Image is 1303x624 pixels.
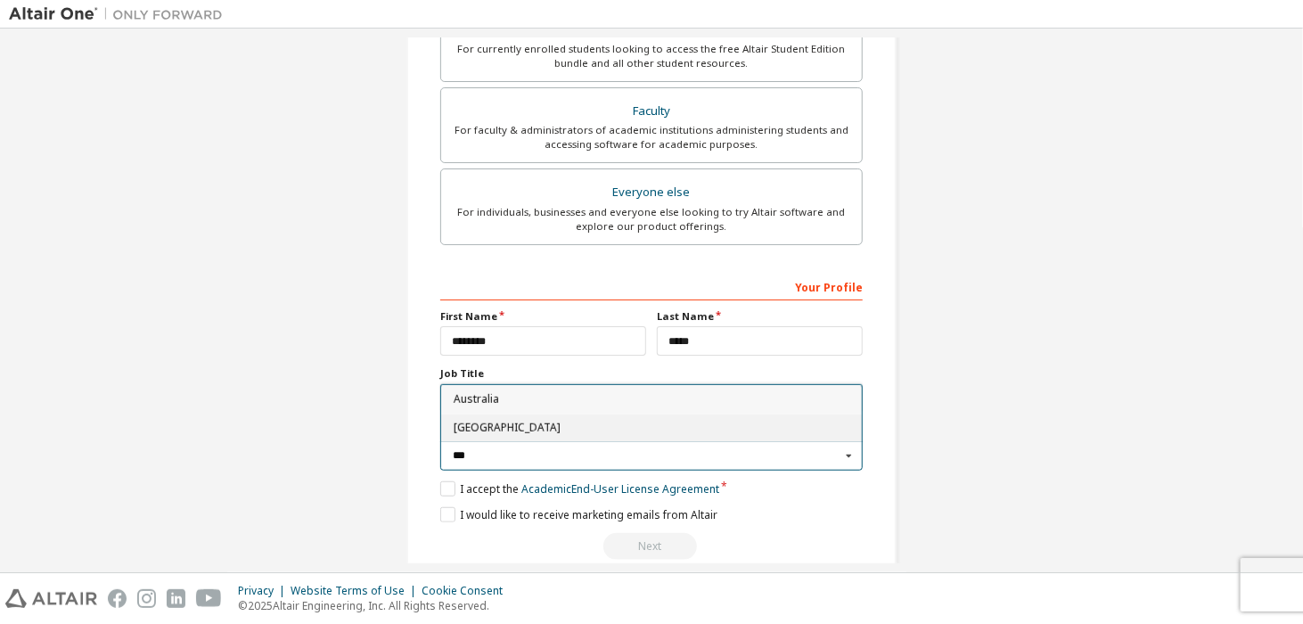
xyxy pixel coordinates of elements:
[657,309,863,324] label: Last Name
[422,584,513,598] div: Cookie Consent
[452,205,851,234] div: For individuals, businesses and everyone else looking to try Altair software and explore our prod...
[452,99,851,124] div: Faculty
[440,366,863,381] label: Job Title
[452,180,851,205] div: Everyone else
[454,395,850,406] span: Australia
[238,598,513,613] p: © 2025 Altair Engineering, Inc. All Rights Reserved.
[137,589,156,608] img: instagram.svg
[440,507,717,522] label: I would like to receive marketing emails from Altair
[454,423,850,433] span: [GEOGRAPHIC_DATA]
[167,589,185,608] img: linkedin.svg
[238,584,291,598] div: Privacy
[521,481,719,497] a: Academic End-User License Agreement
[108,589,127,608] img: facebook.svg
[452,123,851,152] div: For faculty & administrators of academic institutions administering students and accessing softwa...
[440,481,719,497] label: I accept the
[440,533,863,560] div: Read and acccept EULA to continue
[440,272,863,300] div: Your Profile
[5,589,97,608] img: altair_logo.svg
[9,5,232,23] img: Altair One
[291,584,422,598] div: Website Terms of Use
[452,42,851,70] div: For currently enrolled students looking to access the free Altair Student Edition bundle and all ...
[440,309,646,324] label: First Name
[196,589,222,608] img: youtube.svg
